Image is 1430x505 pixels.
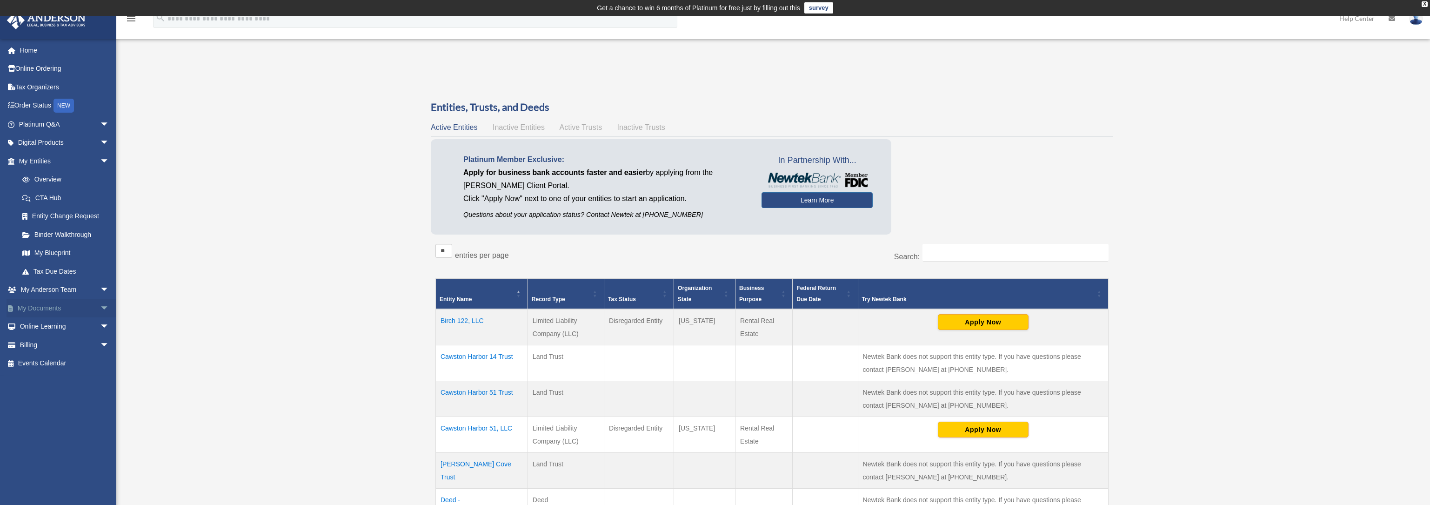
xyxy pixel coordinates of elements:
td: Cawston Harbor 51, LLC [436,417,528,452]
i: menu [126,13,137,24]
a: My Entitiesarrow_drop_down [7,152,119,170]
p: by applying from the [PERSON_NAME] Client Portal. [463,166,748,192]
span: Apply for business bank accounts faster and easier [463,168,646,176]
td: Cawston Harbor 14 Trust [436,345,528,381]
button: Apply Now [938,422,1029,438]
a: Billingarrow_drop_down [7,336,123,354]
a: Tax Due Dates [13,262,119,281]
img: Anderson Advisors Platinum Portal [4,11,88,29]
th: Tax Status: Activate to sort [604,278,674,309]
p: Platinum Member Exclusive: [463,153,748,166]
span: Entity Name [440,296,472,303]
td: Disregarded Entity [604,309,674,345]
span: In Partnership With... [762,153,873,168]
a: Tax Organizers [7,78,123,96]
th: Business Purpose: Activate to sort [735,278,793,309]
a: Digital Productsarrow_drop_down [7,134,123,152]
span: arrow_drop_down [100,299,119,318]
div: NEW [53,99,74,113]
td: Disregarded Entity [604,417,674,452]
th: Entity Name: Activate to invert sorting [436,278,528,309]
a: Home [7,41,123,60]
a: survey [804,2,833,13]
p: Click "Apply Now" next to one of your entities to start an application. [463,192,748,205]
td: [US_STATE] [674,417,735,452]
a: My Anderson Teamarrow_drop_down [7,281,123,299]
td: Newtek Bank does not support this entity type. If you have questions please contact [PERSON_NAME]... [858,345,1108,381]
td: [PERSON_NAME] Cove Trust [436,452,528,488]
td: Newtek Bank does not support this entity type. If you have questions please contact [PERSON_NAME]... [858,381,1108,417]
td: Limited Liability Company (LLC) [528,309,604,345]
a: menu [126,16,137,24]
td: Cawston Harbor 51 Trust [436,381,528,417]
span: Active Trusts [560,123,602,131]
span: Tax Status [608,296,636,303]
th: Organization State: Activate to sort [674,278,735,309]
span: Federal Return Due Date [796,285,836,303]
h3: Entities, Trusts, and Deeds [431,100,1113,114]
a: My Documentsarrow_drop_down [7,299,123,317]
a: Overview [13,170,114,189]
span: arrow_drop_down [100,317,119,337]
a: Platinum Q&Aarrow_drop_down [7,115,123,134]
p: Questions about your application status? Contact Newtek at [PHONE_NUMBER] [463,209,748,221]
td: Birch 122, LLC [436,309,528,345]
td: Limited Liability Company (LLC) [528,417,604,452]
span: Active Entities [431,123,477,131]
th: Record Type: Activate to sort [528,278,604,309]
span: arrow_drop_down [100,134,119,153]
div: Try Newtek Bank [862,294,1094,305]
div: Get a chance to win 6 months of Platinum for free just by filling out this [597,2,800,13]
label: Search: [894,253,920,261]
a: Binder Walkthrough [13,225,119,244]
img: NewtekBankLogoSM.png [766,173,868,188]
span: arrow_drop_down [100,281,119,300]
a: Entity Change Request [13,207,119,226]
td: Rental Real Estate [735,309,793,345]
td: Land Trust [528,381,604,417]
label: entries per page [455,251,509,259]
th: Try Newtek Bank : Activate to sort [858,278,1108,309]
a: Learn More [762,192,873,208]
span: arrow_drop_down [100,336,119,355]
div: close [1422,1,1428,7]
th: Federal Return Due Date: Activate to sort [793,278,858,309]
span: Organization State [678,285,712,303]
td: Newtek Bank does not support this entity type. If you have questions please contact [PERSON_NAME]... [858,452,1108,488]
span: Inactive Trusts [617,123,665,131]
a: My Blueprint [13,244,119,263]
i: search [155,13,166,23]
td: Rental Real Estate [735,417,793,452]
td: Land Trust [528,452,604,488]
span: Business Purpose [739,285,764,303]
a: Online Ordering [7,60,123,78]
a: Events Calendar [7,354,123,373]
a: CTA Hub [13,189,119,207]
td: Land Trust [528,345,604,381]
a: Online Learningarrow_drop_down [7,317,123,336]
a: Order StatusNEW [7,96,123,115]
img: User Pic [1409,12,1423,25]
span: arrow_drop_down [100,152,119,171]
button: Apply Now [938,314,1029,330]
td: [US_STATE] [674,309,735,345]
span: arrow_drop_down [100,115,119,134]
span: Record Type [532,296,565,303]
span: Inactive Entities [493,123,545,131]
